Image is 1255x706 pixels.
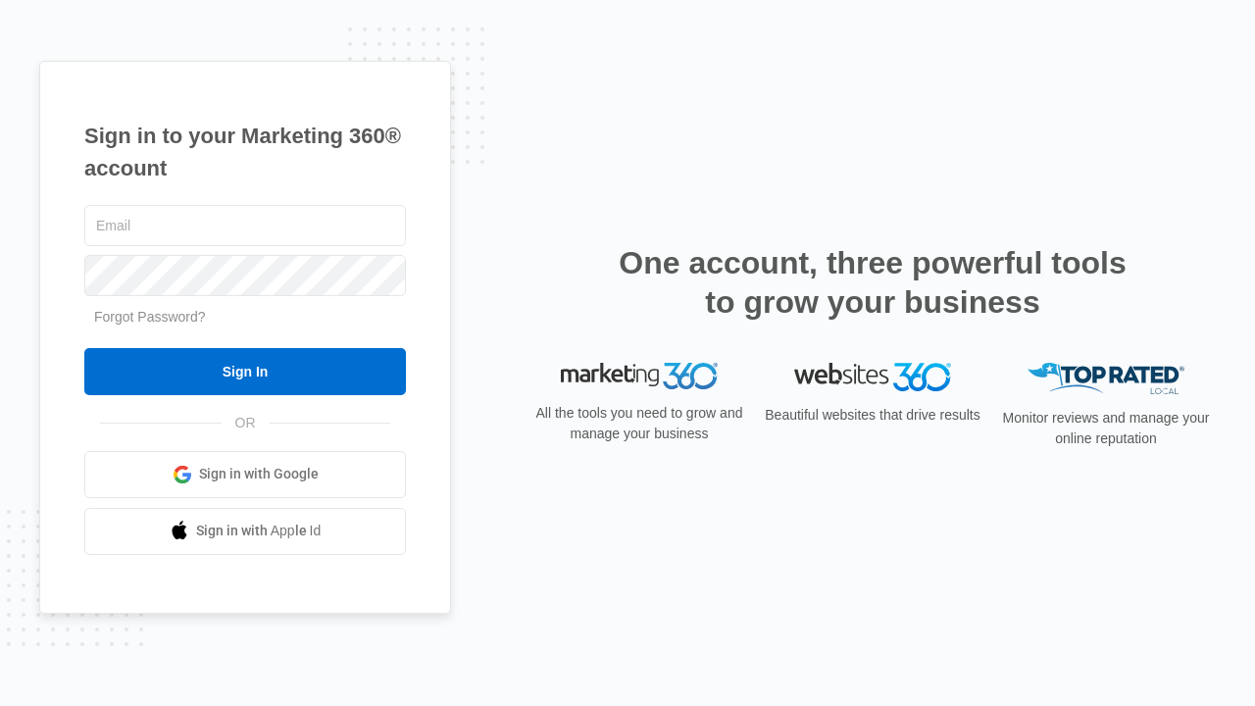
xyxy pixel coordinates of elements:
[794,363,951,391] img: Websites 360
[1028,363,1184,395] img: Top Rated Local
[996,408,1216,449] p: Monitor reviews and manage your online reputation
[196,521,322,541] span: Sign in with Apple Id
[84,508,406,555] a: Sign in with Apple Id
[561,363,718,390] img: Marketing 360
[199,464,319,484] span: Sign in with Google
[222,413,270,433] span: OR
[84,451,406,498] a: Sign in with Google
[763,405,982,426] p: Beautiful websites that drive results
[613,243,1132,322] h2: One account, three powerful tools to grow your business
[94,309,206,325] a: Forgot Password?
[84,348,406,395] input: Sign In
[84,205,406,246] input: Email
[529,403,749,444] p: All the tools you need to grow and manage your business
[84,120,406,184] h1: Sign in to your Marketing 360® account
